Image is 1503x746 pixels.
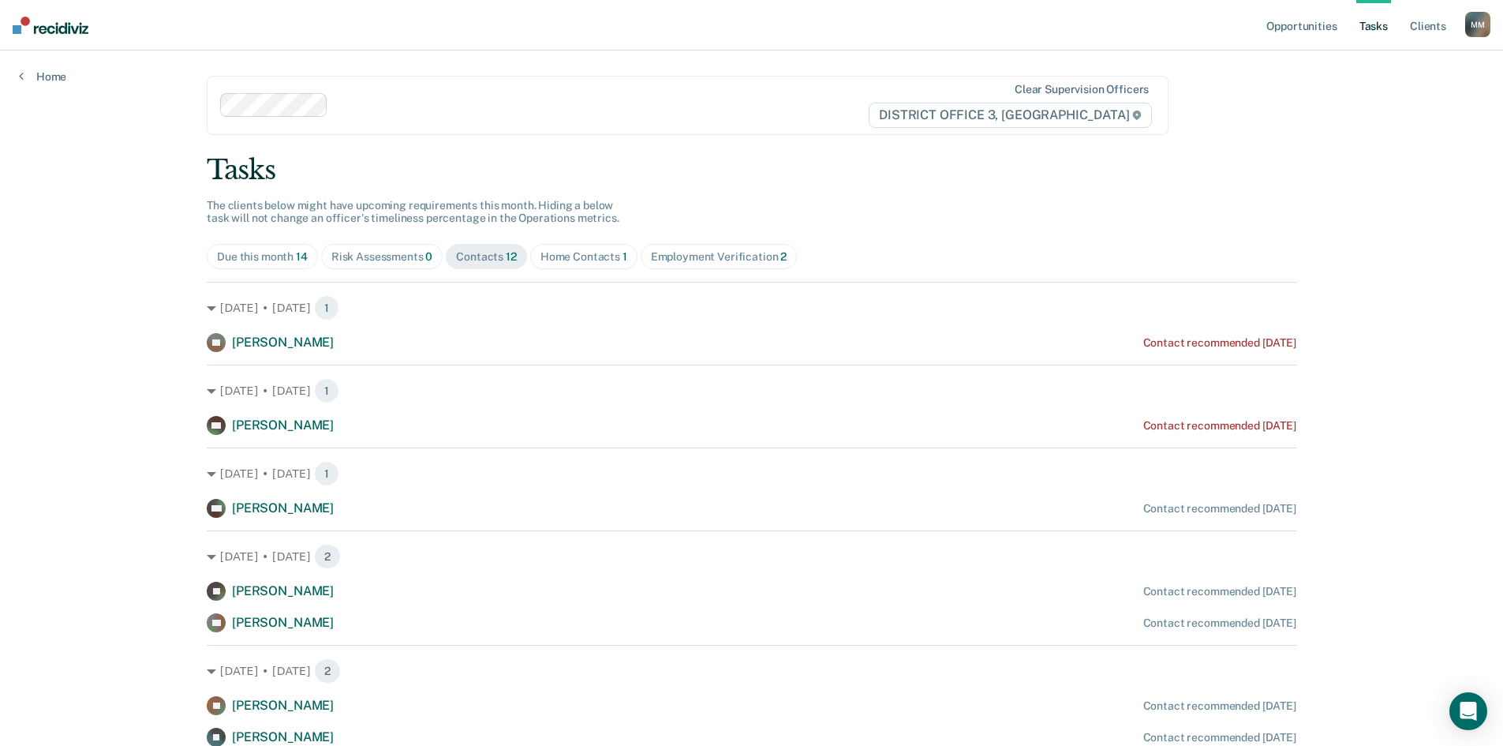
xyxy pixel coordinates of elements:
[314,295,339,321] span: 1
[1143,731,1296,744] div: Contact recommended [DATE]
[232,615,334,630] span: [PERSON_NAME]
[232,698,334,713] span: [PERSON_NAME]
[331,250,433,264] div: Risk Assessments
[232,729,334,744] span: [PERSON_NAME]
[314,378,339,403] span: 1
[456,250,517,264] div: Contacts
[314,461,339,486] span: 1
[540,250,627,264] div: Home Contacts
[1143,502,1296,515] div: Contact recommended [DATE]
[232,335,334,350] span: [PERSON_NAME]
[1449,692,1487,730] div: Open Intercom Messenger
[217,250,308,264] div: Due this month
[232,583,334,598] span: [PERSON_NAME]
[207,295,1296,321] div: [DATE] • [DATE] 1
[314,544,341,569] span: 2
[232,500,334,515] span: [PERSON_NAME]
[1143,336,1296,350] div: Contact recommended [DATE]
[207,544,1296,569] div: [DATE] • [DATE] 2
[1143,617,1296,630] div: Contact recommended [DATE]
[623,250,627,263] span: 1
[651,250,787,264] div: Employment Verification
[207,378,1296,403] div: [DATE] • [DATE] 1
[1465,12,1490,37] button: MM
[869,103,1152,128] span: DISTRICT OFFICE 3, [GEOGRAPHIC_DATA]
[506,250,517,263] span: 12
[1015,83,1149,96] div: Clear supervision officers
[1143,699,1296,713] div: Contact recommended [DATE]
[780,250,787,263] span: 2
[314,658,341,684] span: 2
[1465,12,1490,37] div: M M
[207,154,1296,186] div: Tasks
[19,69,66,84] a: Home
[296,250,308,263] span: 14
[425,250,432,263] span: 0
[1143,585,1296,598] div: Contact recommended [DATE]
[1143,419,1296,433] div: Contact recommended [DATE]
[207,658,1296,684] div: [DATE] • [DATE] 2
[207,461,1296,486] div: [DATE] • [DATE] 1
[232,418,334,433] span: [PERSON_NAME]
[207,199,619,225] span: The clients below might have upcoming requirements this month. Hiding a below task will not chang...
[13,17,88,34] img: Recidiviz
